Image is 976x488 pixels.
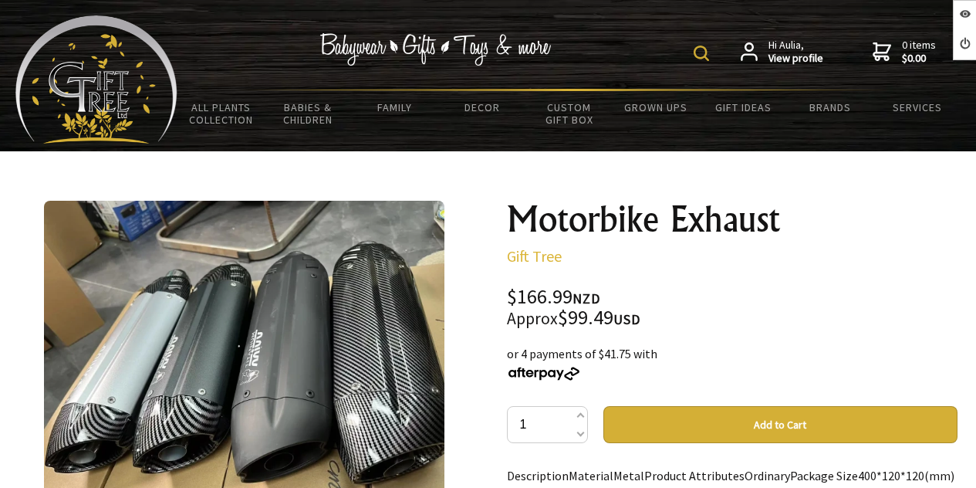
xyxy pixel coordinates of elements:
[507,201,957,238] h1: Motorbike Exhaust
[768,52,823,66] strong: View profile
[320,33,552,66] img: Babywear - Gifts - Toys & more
[873,39,936,66] a: 0 items$0.00
[741,39,823,66] a: Hi Aulia,View profile
[613,91,700,124] a: Grown Ups
[507,246,562,266] a: Gift Tree
[873,91,961,124] a: Services
[177,91,265,136] a: All Plants Collection
[507,344,957,381] div: or 4 payments of $41.75 with
[613,310,640,328] span: USD
[352,91,439,124] a: Family
[15,15,177,144] img: Babyware - Gifts - Toys and more...
[700,91,787,124] a: Gift Ideas
[438,91,525,124] a: Decor
[902,52,936,66] strong: $0.00
[768,39,823,66] span: Hi Aulia,
[265,91,352,136] a: Babies & Children
[507,308,558,329] small: Approx
[694,46,709,61] img: product search
[902,38,936,66] span: 0 items
[507,287,957,329] div: $166.99 $99.49
[603,406,957,443] button: Add to Cart
[525,91,613,136] a: Custom Gift Box
[572,290,600,307] span: NZD
[786,91,873,124] a: Brands
[507,367,581,381] img: Afterpay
